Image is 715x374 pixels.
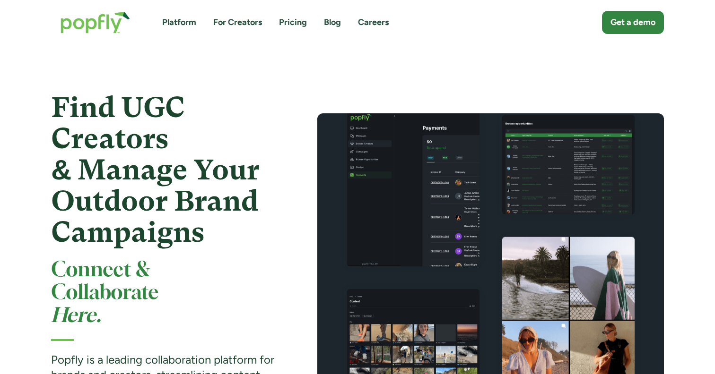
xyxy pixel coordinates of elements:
[279,17,307,28] a: Pricing
[51,91,260,248] strong: Find UGC Creators & Manage Your Outdoor Brand Campaigns
[213,17,262,28] a: For Creators
[51,306,101,326] em: Here.
[610,17,655,28] div: Get a demo
[602,11,664,34] a: Get a demo
[324,17,341,28] a: Blog
[51,259,283,328] h2: Connect & Collaborate
[162,17,196,28] a: Platform
[358,17,389,28] a: Careers
[51,2,140,43] a: home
